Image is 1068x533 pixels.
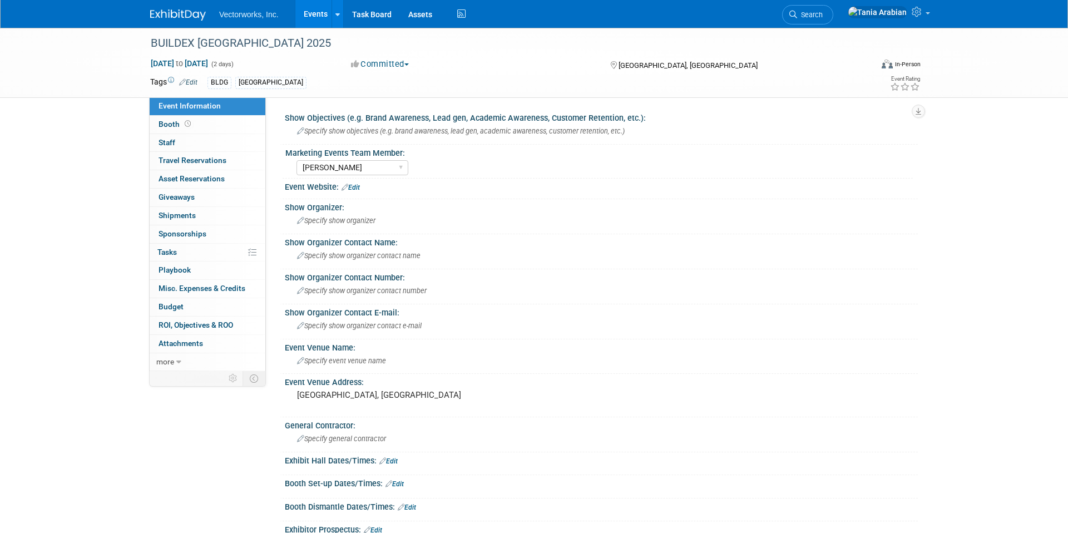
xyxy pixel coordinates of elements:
a: Edit [385,480,404,488]
span: Search [797,11,823,19]
a: Edit [398,504,416,511]
span: Specify general contractor [297,435,386,443]
td: Toggle Event Tabs [243,371,266,386]
div: BUILDEX [GEOGRAPHIC_DATA] 2025 [147,33,855,53]
a: Edit [179,78,197,86]
span: Sponsorships [159,229,206,238]
img: Format-Inperson.png [882,60,893,68]
div: Event Venue Name: [285,339,918,353]
a: more [150,353,265,371]
a: Edit [379,457,398,465]
a: Playbook [150,261,265,279]
a: Edit [342,184,360,191]
div: Exhibit Hall Dates/Times: [285,452,918,467]
span: Shipments [159,211,196,220]
span: [GEOGRAPHIC_DATA], [GEOGRAPHIC_DATA] [619,61,758,70]
span: Travel Reservations [159,156,226,165]
a: Travel Reservations [150,152,265,170]
a: Tasks [150,244,265,261]
a: Booth [150,116,265,134]
a: Sponsorships [150,225,265,243]
span: Booth [159,120,193,129]
div: Booth Dismantle Dates/Times: [285,499,918,513]
a: Staff [150,134,265,152]
div: Show Organizer Contact Number: [285,269,918,283]
span: ROI, Objectives & ROO [159,320,233,329]
button: Committed [347,58,413,70]
td: Personalize Event Tab Strip [224,371,243,386]
div: Event Website: [285,179,918,193]
span: (2 days) [210,61,234,68]
span: Booth not reserved yet [182,120,193,128]
div: Event Format [806,58,921,75]
div: Show Organizer Contact Name: [285,234,918,248]
span: Specify show objectives (e.g. brand awareness, lead gen, academic awareness, customer retention, ... [297,127,625,135]
span: Specify show organizer contact number [297,287,427,295]
div: [GEOGRAPHIC_DATA] [235,77,306,88]
span: Vectorworks, Inc. [219,10,279,19]
a: Misc. Expenses & Credits [150,280,265,298]
span: Specify show organizer contact name [297,251,421,260]
a: ROI, Objectives & ROO [150,317,265,334]
span: Specify show organizer [297,216,375,225]
img: ExhibitDay [150,9,206,21]
span: Giveaways [159,193,195,201]
div: Show Objectives (e.g. Brand Awareness, Lead gen, Academic Awareness, Customer Retention, etc.): [285,110,918,124]
div: Show Organizer: [285,199,918,213]
a: Event Information [150,97,265,115]
a: Shipments [150,207,265,225]
span: more [156,357,174,366]
a: Giveaways [150,189,265,206]
span: Misc. Expenses & Credits [159,284,245,293]
pre: [GEOGRAPHIC_DATA], [GEOGRAPHIC_DATA] [297,390,536,400]
span: Budget [159,302,184,311]
div: Booth Set-up Dates/Times: [285,475,918,490]
span: Staff [159,138,175,147]
span: Asset Reservations [159,174,225,183]
div: Marketing Events Team Member: [285,145,913,159]
img: Tania Arabian [848,6,907,18]
div: Show Organizer Contact E-mail: [285,304,918,318]
div: BLDG [207,77,231,88]
span: Specify event venue name [297,357,386,365]
span: Tasks [157,248,177,256]
span: to [174,59,185,68]
span: Specify show organizer contact e-mail [297,322,422,330]
td: Tags [150,76,197,89]
span: Playbook [159,265,191,274]
a: Asset Reservations [150,170,265,188]
span: [DATE] [DATE] [150,58,209,68]
div: In-Person [894,60,921,68]
div: Event Rating [890,76,920,82]
a: Search [782,5,833,24]
a: Budget [150,298,265,316]
div: General Contractor: [285,417,918,431]
span: Attachments [159,339,203,348]
span: Event Information [159,101,221,110]
a: Attachments [150,335,265,353]
div: Event Venue Address: [285,374,918,388]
